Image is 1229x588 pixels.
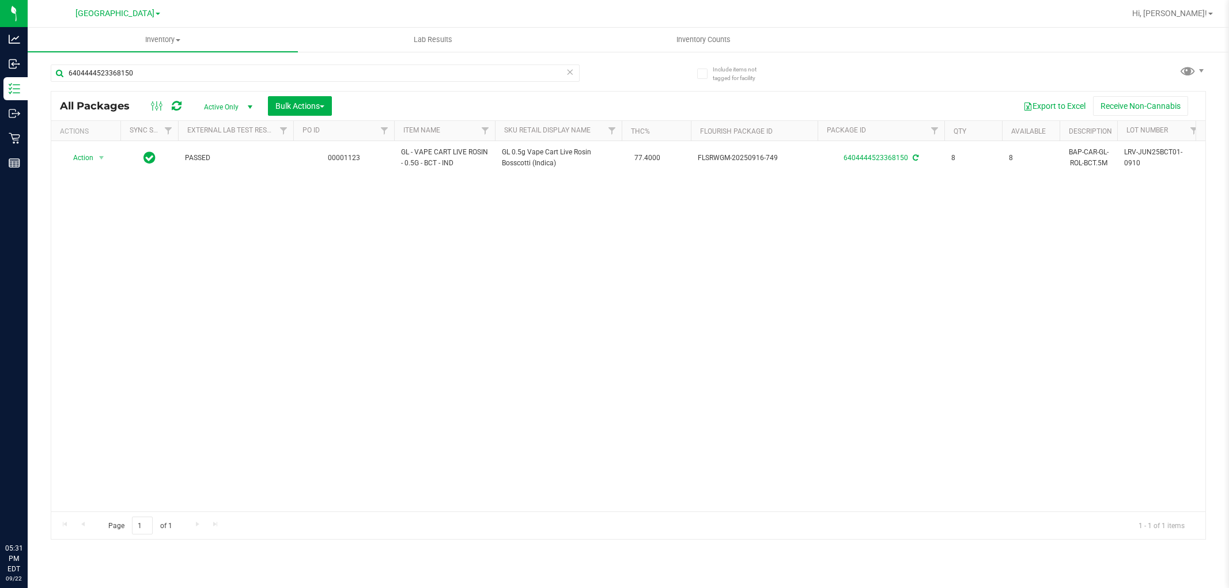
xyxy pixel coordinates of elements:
span: GL - VAPE CART LIVE ROSIN - 0.5G - BCT - IND [401,147,488,169]
span: PASSED [185,153,286,164]
input: Search Package ID, Item Name, SKU, Lot or Part Number... [51,65,580,82]
span: Sync from Compliance System [911,154,918,162]
a: Filter [274,121,293,141]
inline-svg: Outbound [9,108,20,119]
a: Sku Retail Display Name [504,126,591,134]
inline-svg: Reports [9,157,20,169]
span: GL 0.5g Vape Cart Live Rosin Bosscotti (Indica) [502,147,615,169]
span: Hi, [PERSON_NAME]! [1132,9,1207,18]
span: In Sync [143,150,156,166]
a: Available [1011,127,1046,135]
span: 8 [951,153,995,164]
span: Include items not tagged for facility [713,65,770,82]
a: Qty [954,127,966,135]
inline-svg: Retail [9,132,20,144]
a: External Lab Test Result [187,126,278,134]
span: Bulk Actions [275,101,324,111]
span: LRV-JUN25BCT01-0910 [1124,147,1197,169]
a: Item Name [403,126,440,134]
a: Flourish Package ID [700,127,773,135]
a: PO ID [302,126,320,134]
span: [GEOGRAPHIC_DATA] [75,9,154,18]
input: 1 [132,517,153,534]
span: select [94,150,109,166]
a: THC% [631,127,650,135]
a: Package ID [827,126,866,134]
span: Inventory [28,35,298,45]
a: 6404444523368150 [844,154,908,162]
span: Clear [566,65,574,79]
a: 00001123 [328,154,360,162]
span: Inventory Counts [661,35,746,45]
a: Filter [476,121,495,141]
a: Sync Status [130,126,174,134]
button: Receive Non-Cannabis [1093,96,1188,116]
span: FLSRWGM-20250916-749 [698,153,811,164]
a: Description [1069,127,1112,135]
p: 09/22 [5,574,22,583]
p: 05:31 PM EDT [5,543,22,574]
a: Filter [375,121,394,141]
a: Filter [925,121,944,141]
a: Lab Results [298,28,568,52]
a: Inventory [28,28,298,52]
span: 77.4000 [629,150,666,166]
inline-svg: Analytics [9,33,20,45]
inline-svg: Inventory [9,83,20,94]
span: Action [63,150,94,166]
div: BAP-CAR-GL-ROL-BCT.5M [1067,146,1110,170]
button: Bulk Actions [268,96,332,116]
iframe: Resource center [12,496,46,530]
button: Export to Excel [1016,96,1093,116]
span: Lab Results [398,35,468,45]
div: Actions [60,127,116,135]
a: Lot Number [1126,126,1168,134]
inline-svg: Inbound [9,58,20,70]
span: 8 [1009,153,1053,164]
a: Filter [159,121,178,141]
span: All Packages [60,100,141,112]
a: Filter [603,121,622,141]
span: 1 - 1 of 1 items [1129,517,1194,534]
a: Inventory Counts [568,28,838,52]
a: Filter [1185,121,1204,141]
span: Page of 1 [99,517,181,534]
